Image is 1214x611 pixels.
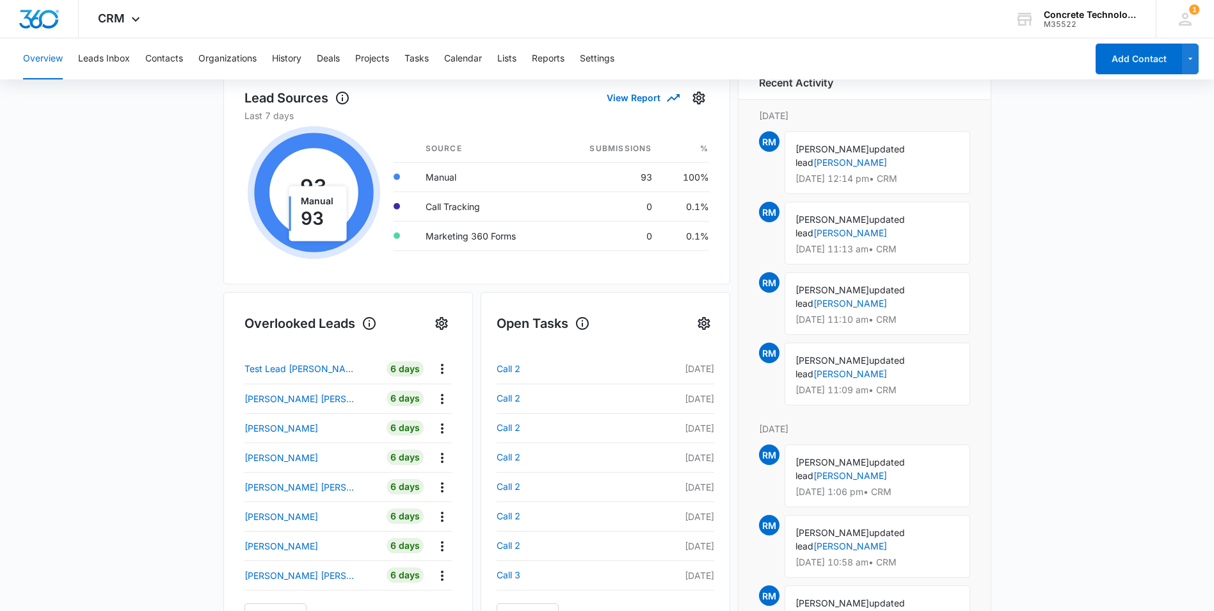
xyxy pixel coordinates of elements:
[759,515,779,535] span: RM
[795,355,869,366] span: [PERSON_NAME]
[759,272,779,293] span: RM
[557,221,662,250] td: 0
[244,314,377,333] h1: Overlooked Leads
[244,539,383,553] a: [PERSON_NAME]
[497,420,594,436] a: Call 2
[795,284,869,295] span: [PERSON_NAME]
[580,38,614,79] button: Settings
[404,38,429,79] button: Tasks
[244,451,318,464] p: [PERSON_NAME]
[244,510,318,523] p: [PERSON_NAME]
[198,38,257,79] button: Organizations
[593,392,714,405] p: [DATE]
[244,109,709,122] p: Last 7 days
[689,88,709,108] button: Settings
[432,477,452,497] button: Actions
[244,421,383,435] a: [PERSON_NAME]
[593,569,714,582] p: [DATE]
[432,536,452,556] button: Actions
[662,191,709,221] td: 0.1%
[244,480,383,494] a: [PERSON_NAME] [PERSON_NAME]
[662,135,709,163] th: %
[415,191,557,221] td: Call Tracking
[1044,10,1137,20] div: account name
[795,386,959,395] p: [DATE] 11:09 am • CRM
[795,558,959,567] p: [DATE] 10:58 am • CRM
[813,298,887,309] a: [PERSON_NAME]
[244,362,383,375] a: Test Lead [PERSON_NAME]
[759,585,779,606] span: RM
[145,38,183,79] button: Contacts
[244,539,318,553] p: [PERSON_NAME]
[98,12,125,25] span: CRM
[497,567,594,583] a: Call 3
[497,361,594,377] a: Call 2
[593,480,714,494] p: [DATE]
[759,75,833,90] h6: Recent Activity
[244,392,360,405] p: [PERSON_NAME] [PERSON_NAME]
[444,38,482,79] button: Calendar
[432,448,452,468] button: Actions
[593,451,714,464] p: [DATE]
[415,221,557,250] td: Marketing 360 Forms
[355,38,389,79] button: Projects
[593,510,714,523] p: [DATE]
[607,86,678,109] button: View Report
[662,221,709,250] td: 0.1%
[317,38,340,79] button: Deals
[431,313,452,334] button: Settings
[813,227,887,238] a: [PERSON_NAME]
[387,479,424,494] div: 6 Days
[593,362,714,375] p: [DATE]
[795,174,959,183] p: [DATE] 12:14 pm • CRM
[557,162,662,191] td: 93
[1189,4,1199,15] span: 1
[432,389,452,409] button: Actions
[795,214,869,225] span: [PERSON_NAME]
[795,487,959,496] p: [DATE] 1:06 pm • CRM
[497,391,594,406] a: Call 2
[795,598,869,608] span: [PERSON_NAME]
[244,88,350,108] h1: Lead Sources
[78,38,130,79] button: Leads Inbox
[432,359,452,379] button: Actions
[759,109,970,122] p: [DATE]
[497,314,590,333] h1: Open Tasks
[387,361,424,377] div: 6 Days
[1044,20,1137,29] div: account id
[387,509,424,524] div: 6 Days
[593,421,714,435] p: [DATE]
[593,539,714,553] p: [DATE]
[497,450,594,465] a: Call 2
[387,420,424,436] div: 6 Days
[759,444,779,465] span: RM
[244,451,383,464] a: [PERSON_NAME]
[244,480,360,494] p: [PERSON_NAME] [PERSON_NAME]
[662,162,709,191] td: 100%
[432,418,452,438] button: Actions
[759,131,779,152] span: RM
[432,566,452,585] button: Actions
[497,479,594,494] a: Call 2
[813,541,887,551] a: [PERSON_NAME]
[795,245,959,254] p: [DATE] 11:13 am • CRM
[244,392,383,405] a: [PERSON_NAME] [PERSON_NAME]
[497,38,516,79] button: Lists
[497,538,594,553] a: Call 2
[244,569,383,582] a: [PERSON_NAME] [PERSON_NAME]
[497,509,594,524] a: Call 2
[1189,4,1199,15] div: notifications count
[415,135,557,163] th: Source
[795,527,869,538] span: [PERSON_NAME]
[272,38,301,79] button: History
[432,507,452,526] button: Actions
[244,569,360,582] p: [PERSON_NAME] [PERSON_NAME]
[244,510,383,523] a: [PERSON_NAME]
[387,538,424,553] div: 6 Days
[795,143,869,154] span: [PERSON_NAME]
[557,191,662,221] td: 0
[759,343,779,363] span: RM
[694,313,714,334] button: Settings
[387,391,424,406] div: 6 Days
[813,470,887,481] a: [PERSON_NAME]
